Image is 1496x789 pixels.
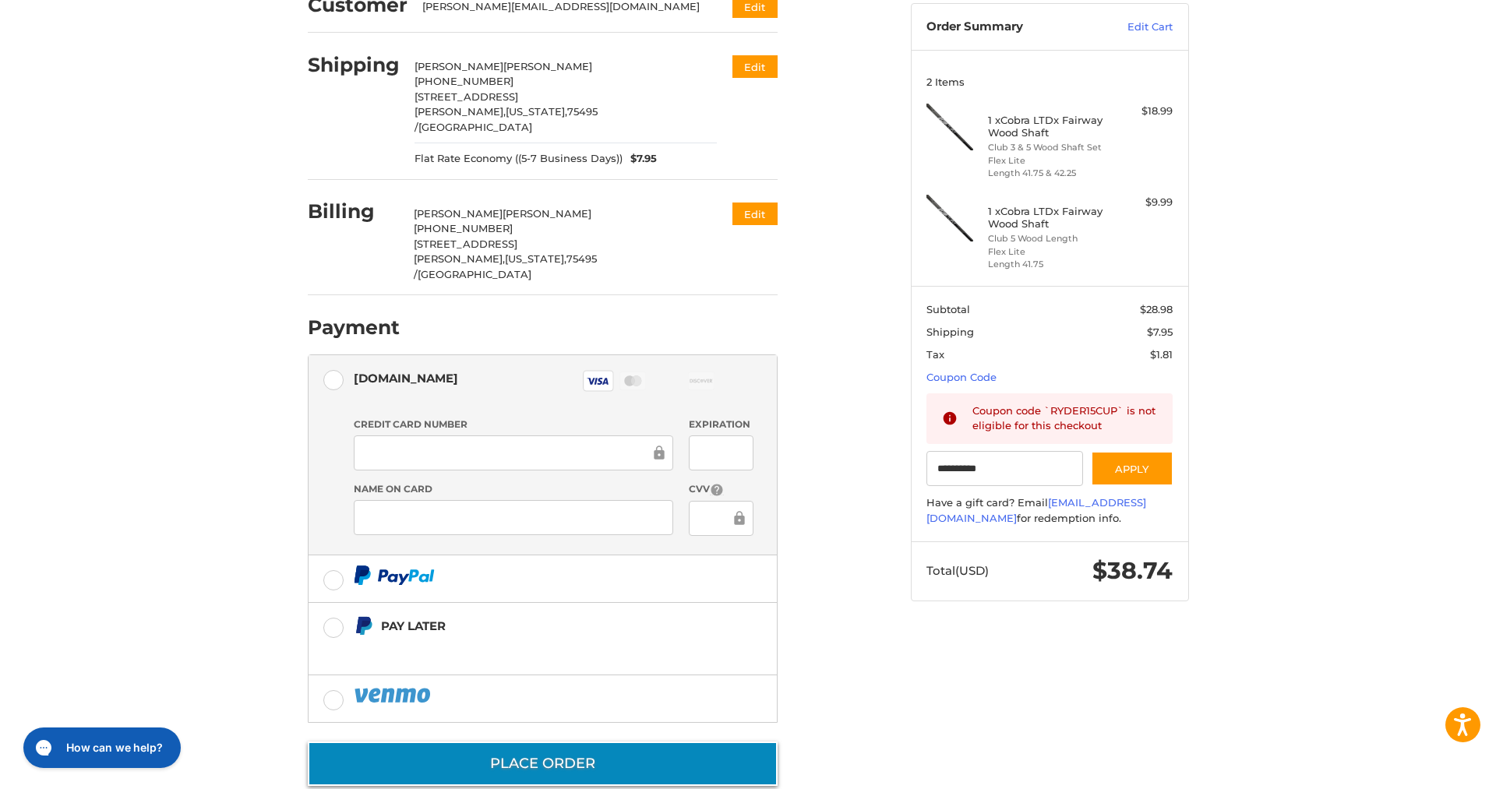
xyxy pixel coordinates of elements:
h2: Shipping [308,53,400,77]
div: $9.99 [1111,195,1173,210]
span: [PERSON_NAME] [415,60,503,72]
label: Expiration [689,417,753,431]
span: [US_STATE], [506,105,567,118]
img: PayPal icon [354,565,435,585]
span: [STREET_ADDRESS] [415,90,518,103]
span: [PERSON_NAME] [503,207,591,220]
span: $7.95 [1147,326,1173,338]
li: Length 41.75 [988,258,1107,271]
button: Place Order [308,741,778,786]
span: 75495 / [415,105,598,133]
span: $7.95 [623,151,657,167]
span: $1.81 [1150,348,1173,361]
span: [PHONE_NUMBER] [414,222,513,234]
div: Have a gift card? Email for redemption info. [926,495,1173,526]
span: [US_STATE], [505,252,566,265]
h3: 2 Items [926,76,1173,88]
li: Club 3 & 5 Wood Shaft Set [988,141,1107,154]
span: $38.74 [1092,556,1173,585]
div: Pay Later [381,613,679,639]
span: $28.98 [1140,303,1173,315]
label: Name on Card [354,482,673,496]
span: 75495 / [414,252,597,280]
img: Pay Later icon [354,616,373,636]
a: [EMAIL_ADDRESS][DOMAIN_NAME] [926,496,1146,524]
span: [STREET_ADDRESS] [414,238,517,250]
span: [PHONE_NUMBER] [415,75,513,87]
div: Coupon code `RYDER15CUP` is not eligible for this checkout [972,403,1158,434]
input: Gift Certificate or Coupon Code [926,451,1083,486]
span: [PERSON_NAME], [414,252,505,265]
span: Subtotal [926,303,970,315]
li: Length 41.75 & 42.25 [988,167,1107,180]
span: [PERSON_NAME] [414,207,503,220]
button: Apply [1091,451,1173,486]
img: PayPal icon [354,685,433,705]
span: [PERSON_NAME] [503,60,592,72]
h2: Billing [308,199,399,224]
div: [DOMAIN_NAME] [354,365,458,391]
span: [PERSON_NAME], [415,105,506,118]
a: Edit Cart [1094,19,1173,35]
iframe: PayPal Message 1 [354,642,679,656]
button: Edit [732,55,778,78]
h4: 1 x Cobra LTDx Fairway Wood Shaft [988,205,1107,231]
iframe: Gorgias live chat messenger [16,722,186,773]
span: Shipping [926,326,974,338]
li: Flex Lite [988,154,1107,167]
li: Flex Lite [988,245,1107,259]
span: Total (USD) [926,563,989,578]
label: CVV [689,482,753,497]
a: Coupon Code [926,371,997,383]
h2: Payment [308,315,400,340]
div: $18.99 [1111,104,1173,119]
span: Tax [926,348,944,361]
button: Edit [732,203,778,225]
h4: 1 x Cobra LTDx Fairway Wood Shaft [988,114,1107,139]
span: [GEOGRAPHIC_DATA] [418,121,532,133]
span: Flat Rate Economy ((5-7 Business Days)) [415,151,623,167]
h3: Order Summary [926,19,1094,35]
label: Credit Card Number [354,417,673,431]
span: [GEOGRAPHIC_DATA] [418,268,531,280]
li: Club 5 Wood Length [988,232,1107,245]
